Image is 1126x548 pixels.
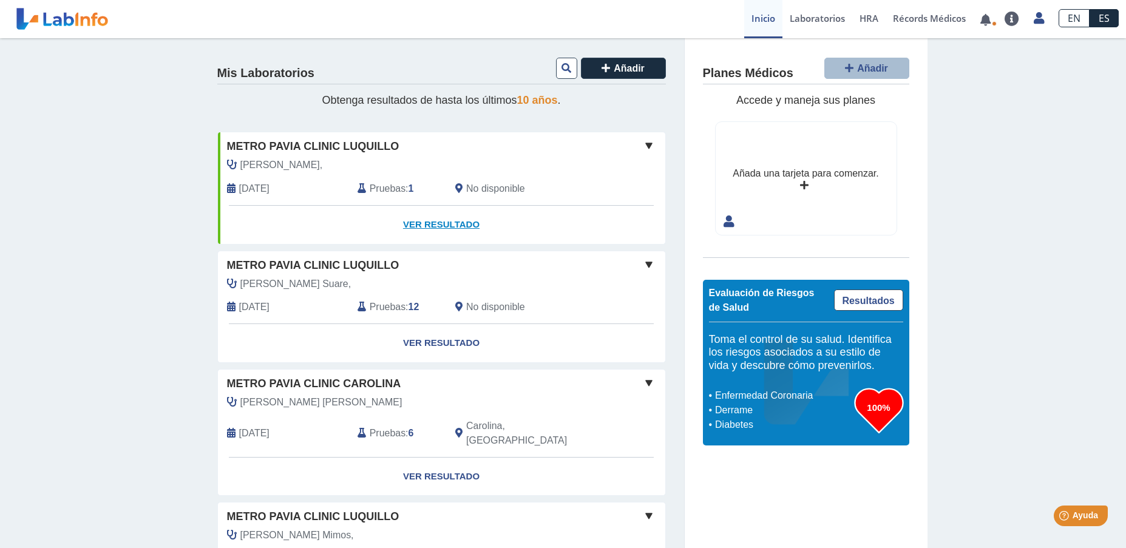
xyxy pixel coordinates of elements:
[218,324,665,362] a: Ver Resultado
[581,58,666,79] button: Añadir
[348,419,446,448] div: :
[227,509,399,525] span: Metro Pavia Clinic Luquillo
[614,63,645,73] span: Añadir
[239,181,270,196] span: 2025-08-21
[860,12,878,24] span: HRA
[348,300,446,314] div: :
[322,94,560,106] span: Obtenga resultados de hasta los últimos .
[217,66,314,81] h4: Mis Laboratorios
[466,181,525,196] span: No disponible
[824,58,909,79] button: Añadir
[1018,501,1113,535] iframe: Help widget launcher
[1059,9,1090,27] a: EN
[834,289,903,311] a: Resultados
[240,158,323,172] span: Ramos Mercado,
[709,333,903,373] h5: Toma el control de su salud. Identifica los riesgos asociados a su estilo de vida y descubre cómo...
[712,388,855,403] li: Enfermedad Coronaria
[409,428,414,438] b: 6
[240,277,351,291] span: Villafana Suare,
[239,426,270,441] span: 2025-01-29
[712,418,855,432] li: Diabetes
[712,403,855,418] li: Derrame
[239,300,270,314] span: 2025-07-24
[855,400,903,415] h3: 100%
[218,206,665,244] a: Ver Resultado
[227,257,399,274] span: Metro Pavia Clinic Luquillo
[227,376,401,392] span: Metro Pavia Clinic Carolina
[409,302,419,312] b: 12
[370,300,405,314] span: Pruebas
[409,183,414,194] b: 1
[370,181,405,196] span: Pruebas
[857,63,888,73] span: Añadir
[370,426,405,441] span: Pruebas
[733,166,878,181] div: Añada una tarjeta para comenzar.
[348,181,446,196] div: :
[218,458,665,496] a: Ver Resultado
[227,138,399,155] span: Metro Pavia Clinic Luquillo
[466,419,600,448] span: Carolina, PR
[466,300,525,314] span: No disponible
[703,66,793,81] h4: Planes Médicos
[1090,9,1119,27] a: ES
[709,288,815,313] span: Evaluación de Riesgos de Salud
[240,395,402,410] span: Rivera Babilonia, Jaime
[736,94,875,106] span: Accede y maneja sus planes
[517,94,558,106] span: 10 años
[240,528,354,543] span: Rodriguez Mimos,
